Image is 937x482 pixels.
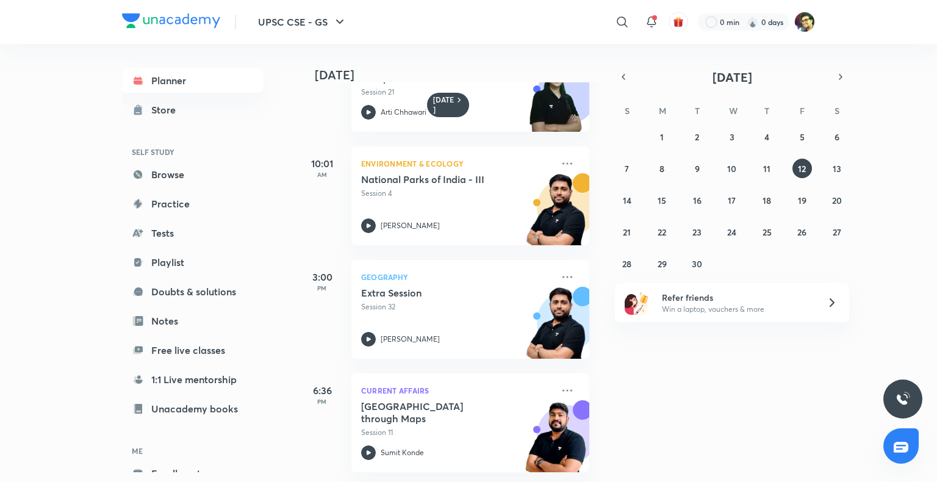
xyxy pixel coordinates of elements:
button: September 2, 2025 [687,127,707,146]
abbr: Sunday [625,105,630,117]
abbr: Tuesday [695,105,700,117]
p: PM [298,398,346,405]
a: Store [122,98,264,122]
button: [DATE] [632,68,832,85]
button: September 11, 2025 [757,159,777,178]
button: September 16, 2025 [687,190,707,210]
a: Doubts & solutions [122,279,264,304]
h5: 10:01 [298,156,346,171]
abbr: September 4, 2025 [764,131,769,143]
button: September 13, 2025 [827,159,847,178]
abbr: September 21, 2025 [623,226,631,238]
p: Current Affairs [361,383,553,398]
abbr: September 18, 2025 [763,195,771,206]
button: September 22, 2025 [652,222,672,242]
button: UPSC CSE - GS [251,10,354,34]
img: ttu [896,392,910,406]
button: September 29, 2025 [652,254,672,273]
abbr: September 19, 2025 [798,195,806,206]
button: September 4, 2025 [757,127,777,146]
button: September 1, 2025 [652,127,672,146]
abbr: September 23, 2025 [692,226,702,238]
p: Session 32 [361,301,553,312]
p: AM [298,171,346,178]
button: September 30, 2025 [687,254,707,273]
abbr: September 22, 2025 [658,226,666,238]
img: avatar [673,16,684,27]
span: [DATE] [713,69,752,85]
abbr: September 11, 2025 [763,163,770,174]
abbr: September 7, 2025 [625,163,629,174]
h6: [DATE] [433,95,454,115]
abbr: September 16, 2025 [693,195,702,206]
h6: SELF STUDY [122,142,264,162]
button: September 20, 2025 [827,190,847,210]
abbr: September 12, 2025 [798,163,806,174]
img: Company Logo [122,13,220,28]
abbr: Friday [800,105,805,117]
p: [PERSON_NAME] [381,220,440,231]
p: Win a laptop, vouchers & more [662,304,812,315]
p: PM [298,284,346,292]
button: September 15, 2025 [652,190,672,210]
div: Store [151,103,183,117]
button: September 9, 2025 [687,159,707,178]
button: September 27, 2025 [827,222,847,242]
button: September 12, 2025 [792,159,812,178]
h5: 6:36 [298,383,346,398]
a: Unacademy books [122,397,264,421]
abbr: September 8, 2025 [659,163,664,174]
a: Playlist [122,250,264,275]
abbr: Thursday [764,105,769,117]
abbr: September 5, 2025 [800,131,805,143]
abbr: September 28, 2025 [622,258,631,270]
p: Session 11 [361,427,553,438]
h4: [DATE] [315,68,601,82]
abbr: September 14, 2025 [623,195,631,206]
abbr: Monday [659,105,666,117]
h6: ME [122,441,264,461]
abbr: September 9, 2025 [695,163,700,174]
img: Mukesh Kumar Shahi [794,12,815,32]
abbr: Wednesday [729,105,738,117]
img: streak [747,16,759,28]
a: Notes [122,309,264,333]
button: September 10, 2025 [722,159,742,178]
abbr: September 3, 2025 [730,131,734,143]
button: September 28, 2025 [617,254,637,273]
h5: 3:00 [298,270,346,284]
abbr: September 25, 2025 [763,226,772,238]
a: Browse [122,162,264,187]
button: September 14, 2025 [617,190,637,210]
abbr: September 6, 2025 [835,131,839,143]
abbr: September 2, 2025 [695,131,699,143]
a: Planner [122,68,264,93]
abbr: September 17, 2025 [728,195,736,206]
abbr: September 10, 2025 [727,163,736,174]
button: September 17, 2025 [722,190,742,210]
p: [PERSON_NAME] [381,334,440,345]
button: September 21, 2025 [617,222,637,242]
button: September 8, 2025 [652,159,672,178]
a: Practice [122,192,264,216]
a: Tests [122,221,264,245]
button: September 24, 2025 [722,222,742,242]
a: Company Logo [122,13,220,31]
button: September 26, 2025 [792,222,812,242]
button: September 23, 2025 [687,222,707,242]
p: Environment & Ecology [361,156,553,171]
abbr: September 26, 2025 [797,226,806,238]
button: September 6, 2025 [827,127,847,146]
p: Session 4 [361,188,553,199]
h5: Extra Session [361,287,513,299]
img: unacademy [522,60,589,144]
p: Sumit Konde [381,447,424,458]
abbr: September 30, 2025 [692,258,702,270]
abbr: September 29, 2025 [658,258,667,270]
h5: National Parks of India - III [361,173,513,185]
h5: North America through Maps [361,400,513,425]
abbr: September 24, 2025 [727,226,736,238]
abbr: September 1, 2025 [660,131,664,143]
a: 1:1 Live mentorship [122,367,264,392]
p: Arti Chhawari [381,107,426,118]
